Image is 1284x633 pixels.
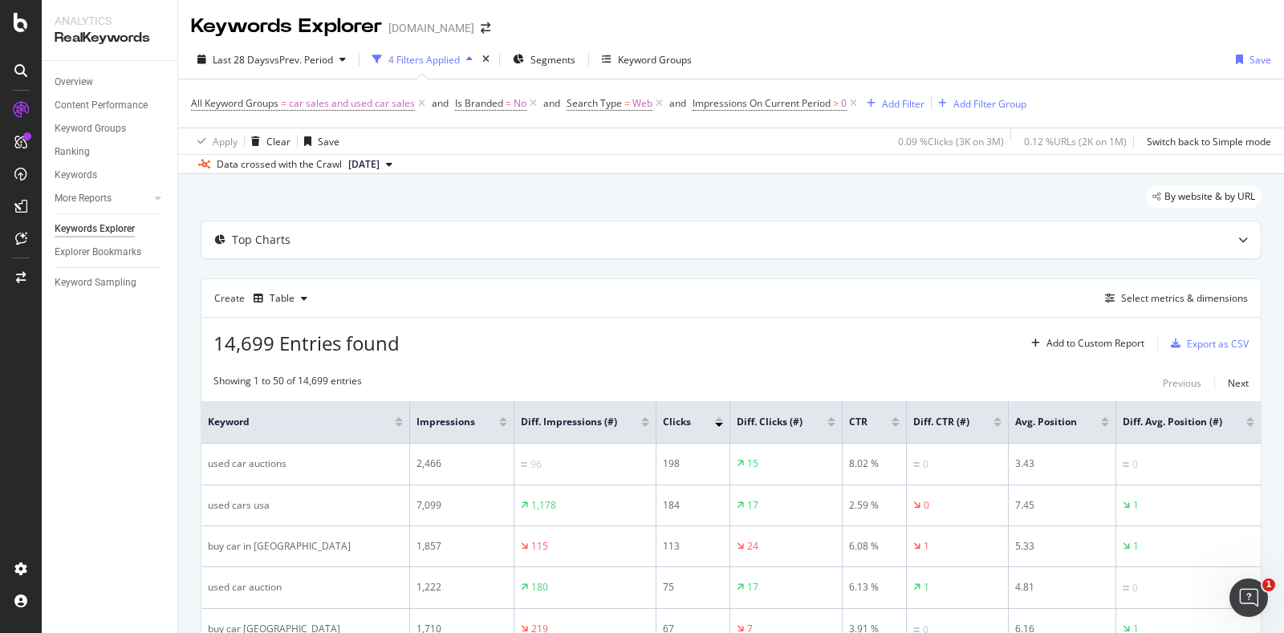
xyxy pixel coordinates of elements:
[1140,128,1271,154] button: Switch back to Simple mode
[913,415,969,429] span: Diff. CTR (#)
[388,20,474,36] div: [DOMAIN_NAME]
[270,53,333,67] span: vs Prev. Period
[55,221,166,237] a: Keywords Explorer
[663,415,691,429] span: Clicks
[55,120,166,137] a: Keyword Groups
[213,53,270,67] span: Last 28 Days
[55,120,126,137] div: Keyword Groups
[416,539,507,554] div: 1,857
[1123,586,1129,590] img: Equal
[882,97,924,111] div: Add Filter
[1229,578,1268,617] iframe: Intercom live chat
[342,155,399,174] button: [DATE]
[55,144,166,160] a: Ranking
[217,157,342,172] div: Data crossed with the Crawl
[521,415,617,429] span: Diff. Impressions (#)
[208,539,403,554] div: buy car in [GEOGRAPHIC_DATA]
[1132,457,1138,472] div: 0
[669,95,686,111] button: and
[55,13,165,29] div: Analytics
[1262,578,1275,591] span: 1
[281,96,286,110] span: =
[531,498,556,513] div: 1,178
[289,92,415,115] span: car sales and used car sales
[1015,415,1077,429] span: Avg. Position
[55,74,166,91] a: Overview
[1132,581,1138,595] div: 0
[432,95,449,111] button: and
[191,128,238,154] button: Apply
[849,580,900,594] div: 6.13 %
[232,232,291,248] div: Top Charts
[521,462,527,467] img: Equal
[849,415,868,429] span: CTR
[213,330,400,356] span: 14,699 Entries found
[191,47,352,72] button: Last 28 DaysvsPrev. Period
[208,415,371,429] span: Keyword
[860,94,924,113] button: Add Filter
[898,135,1004,148] div: 0.09 % Clicks ( 3K on 3M )
[55,167,97,184] div: Keywords
[432,96,449,110] div: and
[1229,47,1271,72] button: Save
[530,53,575,67] span: Segments
[416,580,507,594] div: 1,222
[1015,580,1109,594] div: 4.81
[924,580,929,594] div: 1
[55,97,148,114] div: Content Performance
[1133,539,1139,554] div: 1
[479,51,493,67] div: times
[55,244,141,261] div: Explorer Bookmarks
[208,498,403,513] div: used cars usa
[663,456,723,471] div: 198
[208,456,403,471] div: used car auctions
[1046,339,1144,348] div: Add to Custom Report
[693,96,831,110] span: Impressions On Current Period
[506,47,582,72] button: Segments
[1187,337,1249,351] div: Export as CSV
[348,157,380,172] span: 2025 Sep. 13th
[55,274,136,291] div: Keyword Sampling
[191,96,278,110] span: All Keyword Groups
[1015,539,1109,554] div: 5.33
[1133,498,1139,513] div: 1
[1164,331,1249,356] button: Export as CSV
[531,580,548,594] div: 180
[1163,376,1201,390] div: Previous
[1024,135,1127,148] div: 0.12 % URLs ( 2K on 1M )
[1015,456,1109,471] div: 3.43
[55,190,150,207] a: More Reports
[932,94,1026,113] button: Add Filter Group
[841,92,847,115] span: 0
[1123,415,1222,429] span: Diff. Avg. Position (#)
[1249,53,1271,67] div: Save
[208,580,403,594] div: used car auction
[55,274,166,291] a: Keyword Sampling
[833,96,839,110] span: >
[55,29,165,47] div: RealKeywords
[55,74,93,91] div: Overview
[266,135,291,148] div: Clear
[455,96,503,110] span: Is Branded
[247,286,314,311] button: Table
[663,580,723,594] div: 75
[632,92,652,115] span: Web
[531,539,548,554] div: 115
[213,135,238,148] div: Apply
[1146,185,1262,208] div: legacy label
[924,498,929,513] div: 0
[747,539,758,554] div: 24
[55,221,135,237] div: Keywords Explorer
[416,456,507,471] div: 2,466
[530,457,542,472] div: 96
[55,244,166,261] a: Explorer Bookmarks
[514,92,526,115] span: No
[618,53,692,67] div: Keyword Groups
[55,144,90,160] div: Ranking
[1164,192,1255,201] span: By website & by URL
[849,539,900,554] div: 6.08 %
[923,457,928,472] div: 0
[663,539,723,554] div: 113
[191,13,382,40] div: Keywords Explorer
[543,95,560,111] button: and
